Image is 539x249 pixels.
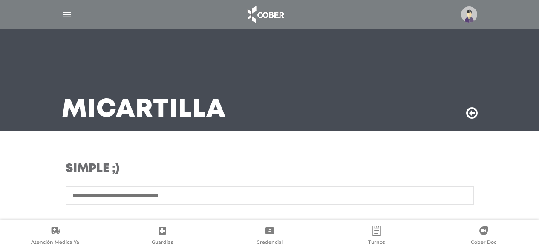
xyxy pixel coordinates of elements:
[62,99,226,121] h3: Mi Cartilla
[216,226,323,247] a: Credencial
[31,239,79,247] span: Atención Médica Ya
[2,226,109,247] a: Atención Médica Ya
[461,6,477,23] img: profile-placeholder.svg
[323,226,430,247] a: Turnos
[257,239,283,247] span: Credencial
[66,162,324,176] h3: Simple ;)
[62,9,72,20] img: Cober_menu-lines-white.svg
[471,239,496,247] span: Cober Doc
[152,239,173,247] span: Guardias
[109,226,216,247] a: Guardias
[430,226,537,247] a: Cober Doc
[368,239,385,247] span: Turnos
[243,4,288,25] img: logo_cober_home-white.png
